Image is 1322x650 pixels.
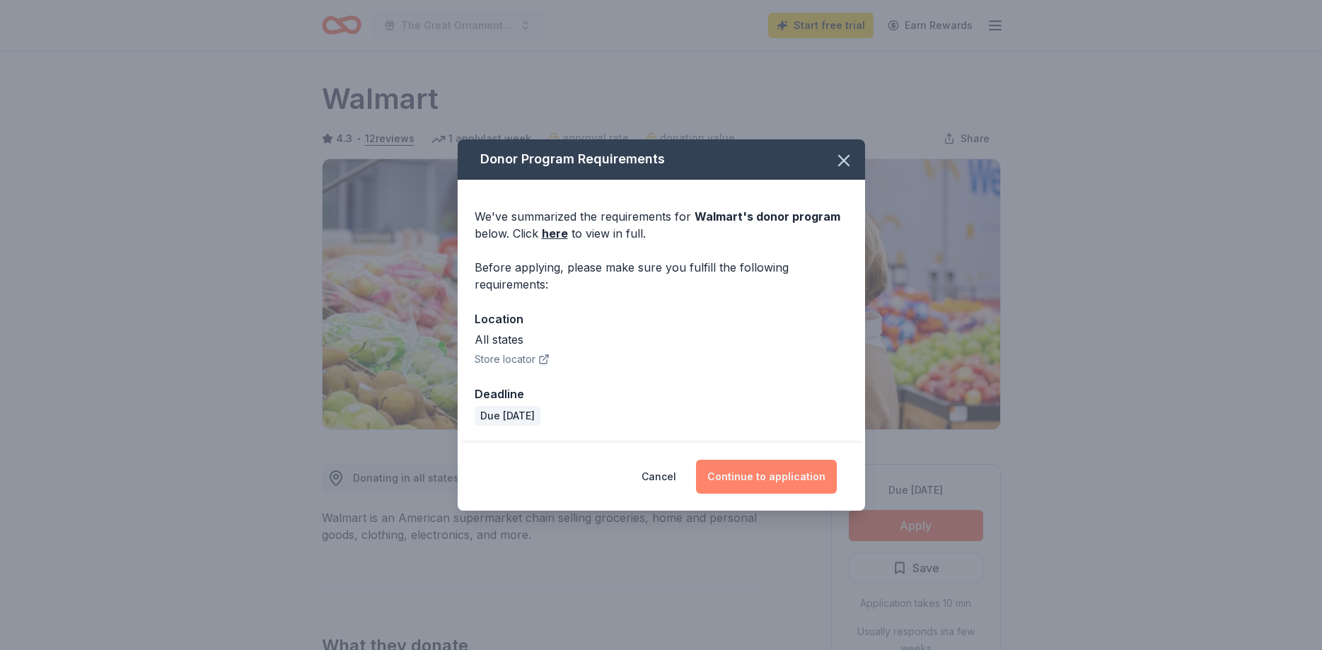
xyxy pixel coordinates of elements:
[475,385,848,403] div: Deadline
[542,225,568,242] a: here
[475,208,848,242] div: We've summarized the requirements for below. Click to view in full.
[475,310,848,328] div: Location
[475,259,848,293] div: Before applying, please make sure you fulfill the following requirements:
[475,351,550,368] button: Store locator
[642,460,676,494] button: Cancel
[458,139,865,180] div: Donor Program Requirements
[475,331,848,348] div: All states
[695,209,840,224] span: Walmart 's donor program
[475,406,540,426] div: Due [DATE]
[696,460,837,494] button: Continue to application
